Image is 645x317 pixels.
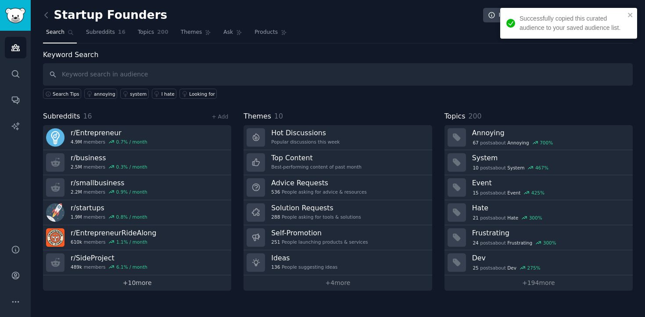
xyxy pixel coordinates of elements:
[473,215,478,221] span: 21
[444,111,466,122] span: Topics
[444,150,633,175] a: System10postsaboutSystem467%
[43,150,231,175] a: r/business2.5Mmembers0.3% / month
[5,8,25,23] img: GummySearch logo
[531,190,545,196] div: 425 %
[116,214,147,220] div: 0.8 % / month
[71,239,82,245] span: 610k
[46,29,64,36] span: Search
[444,200,633,225] a: Hate21postsaboutHate300%
[181,29,202,36] span: Themes
[271,264,337,270] div: People suggesting ideas
[271,178,366,187] h3: Advice Requests
[223,29,233,36] span: Ask
[472,203,627,213] h3: Hate
[94,91,115,97] div: annoying
[271,253,337,263] h3: Ideas
[271,239,368,245] div: People launching products & services
[116,164,147,170] div: 0.3 % / month
[157,29,168,36] span: 200
[71,189,82,195] span: 2.2M
[472,264,541,272] div: post s about
[472,228,627,238] h3: Frustrating
[161,91,175,97] div: I hate
[71,264,82,270] span: 489k
[507,165,524,171] span: System
[43,50,98,59] label: Keyword Search
[472,153,627,162] h3: System
[220,25,245,43] a: Ask
[83,112,92,120] span: 16
[152,89,177,99] a: I hate
[84,89,117,99] a: annoying
[543,240,556,246] div: 300 %
[444,225,633,250] a: Frustrating24postsaboutFrustrating300%
[71,228,156,238] h3: r/ EntrepreneurRideAlong
[46,128,64,147] img: Entrepreneur
[71,139,147,145] div: members
[179,89,217,99] a: Looking for
[507,265,516,271] span: Dev
[71,164,82,170] span: 2.5M
[43,125,231,150] a: r/Entrepreneur4.9Mmembers0.7% / month
[271,128,340,137] h3: Hot Discussions
[507,240,532,246] span: Frustrating
[116,264,147,270] div: 6.1 % / month
[120,89,148,99] a: system
[472,139,554,147] div: post s about
[271,203,361,213] h3: Solution Requests
[540,140,553,146] div: 700 %
[71,264,147,270] div: members
[116,139,147,145] div: 0.7 % / month
[507,140,529,146] span: Annoying
[271,239,280,245] span: 251
[46,203,64,222] img: startups
[211,114,228,120] a: + Add
[43,25,77,43] a: Search
[71,153,147,162] h3: r/ business
[43,63,633,86] input: Keyword search in audience
[473,165,478,171] span: 10
[244,250,432,275] a: Ideas136People suggesting ideas
[472,189,545,197] div: post s about
[43,175,231,200] a: r/smallbusiness2.2Mmembers0.9% / month
[244,111,271,122] span: Themes
[271,189,366,195] div: People asking for advice & resources
[507,215,518,221] span: Hate
[83,25,129,43] a: Subreddits16
[71,239,156,245] div: members
[254,29,278,36] span: Products
[46,228,64,247] img: EntrepreneurRideAlong
[178,25,215,43] a: Themes
[244,200,432,225] a: Solution Requests288People asking for tools & solutions
[43,225,231,250] a: r/EntrepreneurRideAlong610kmembers1.1% / month
[472,128,627,137] h3: Annoying
[71,203,147,213] h3: r/ startups
[271,264,280,270] span: 136
[71,189,147,195] div: members
[473,265,478,271] span: 25
[444,250,633,275] a: Dev25postsaboutDev275%
[135,25,172,43] a: Topics200
[43,250,231,275] a: r/SideProject489kmembers6.1% / month
[138,29,154,36] span: Topics
[43,200,231,225] a: r/startups1.9Mmembers0.8% / month
[271,153,362,162] h3: Top Content
[473,140,478,146] span: 67
[71,214,82,220] span: 1.9M
[271,164,362,170] div: Best-performing content of past month
[43,8,167,22] h2: Startup Founders
[71,139,82,145] span: 4.9M
[274,112,283,120] span: 10
[507,190,520,196] span: Event
[527,265,541,271] div: 275 %
[43,275,231,291] a: +10more
[71,214,147,220] div: members
[244,225,432,250] a: Self-Promotion251People launching products & services
[71,128,147,137] h3: r/ Entrepreneur
[86,29,115,36] span: Subreddits
[116,189,147,195] div: 0.9 % / month
[535,165,548,171] div: 467 %
[627,11,634,18] button: close
[118,29,125,36] span: 16
[43,111,80,122] span: Subreddits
